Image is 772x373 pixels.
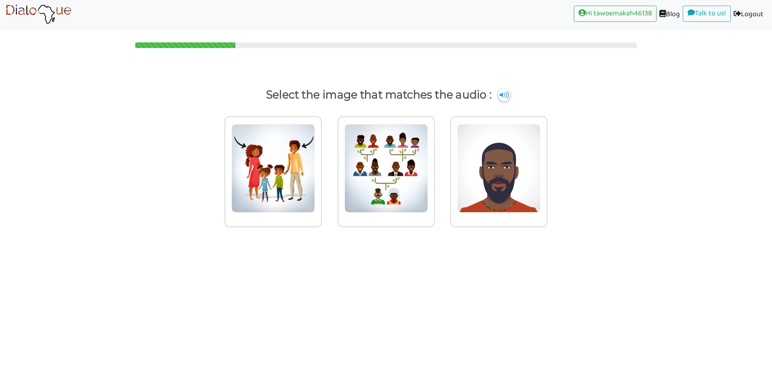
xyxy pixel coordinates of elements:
a: Hi tawoemakah46138 [574,6,657,22]
img: awofoc.png [231,124,315,213]
a: Blog [657,6,683,24]
img: man-2.png [457,124,541,213]
img: abusua.png [344,124,428,213]
a: Logout [731,6,766,24]
img: cuNL5YgAAAABJRU5ErkJggg== [498,88,510,101]
img: Select Course Page [6,4,71,25]
a: Talk to us! [683,6,731,22]
p: Select the image that matches the audio : [19,85,753,105]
